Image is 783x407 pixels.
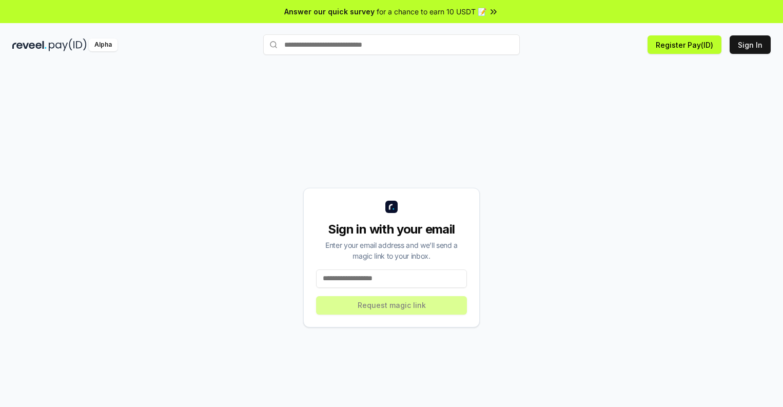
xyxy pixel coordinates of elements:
img: pay_id [49,38,87,51]
div: Alpha [89,38,118,51]
img: logo_small [385,201,398,213]
img: reveel_dark [12,38,47,51]
span: for a chance to earn 10 USDT 📝 [377,6,486,17]
button: Sign In [730,35,771,54]
span: Answer our quick survey [284,6,375,17]
button: Register Pay(ID) [648,35,721,54]
div: Sign in with your email [316,221,467,238]
div: Enter your email address and we’ll send a magic link to your inbox. [316,240,467,261]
